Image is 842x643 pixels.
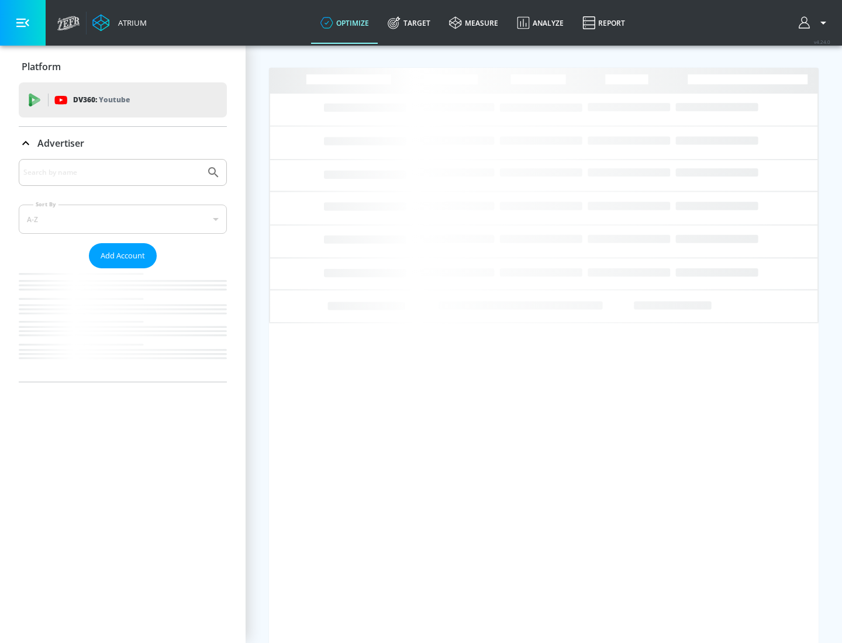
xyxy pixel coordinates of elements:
a: Report [573,2,634,44]
button: Add Account [89,243,157,268]
div: A-Z [19,205,227,234]
span: v 4.24.0 [814,39,830,45]
p: DV360: [73,94,130,106]
p: Advertiser [37,137,84,150]
div: DV360: Youtube [19,82,227,117]
span: Add Account [101,249,145,262]
a: optimize [311,2,378,44]
a: Atrium [92,14,147,32]
div: Atrium [113,18,147,28]
div: Advertiser [19,159,227,382]
div: Advertiser [19,127,227,160]
a: Target [378,2,440,44]
a: Analyze [508,2,573,44]
a: measure [440,2,508,44]
input: Search by name [23,165,201,180]
p: Platform [22,60,61,73]
nav: list of Advertiser [19,268,227,382]
div: Platform [19,50,227,83]
p: Youtube [99,94,130,106]
label: Sort By [33,200,58,208]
